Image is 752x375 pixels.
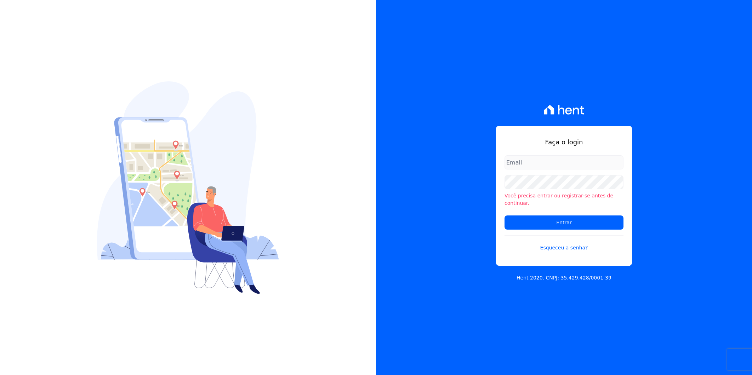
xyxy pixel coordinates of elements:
[517,274,611,282] p: Hent 2020. CNPJ: 35.429.428/0001-39
[97,81,279,294] img: Login
[505,155,623,169] input: Email
[505,137,623,147] h1: Faça o login
[505,235,623,252] a: Esqueceu a senha?
[505,192,623,207] li: Você precisa entrar ou registrar-se antes de continuar.
[505,215,623,230] input: Entrar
